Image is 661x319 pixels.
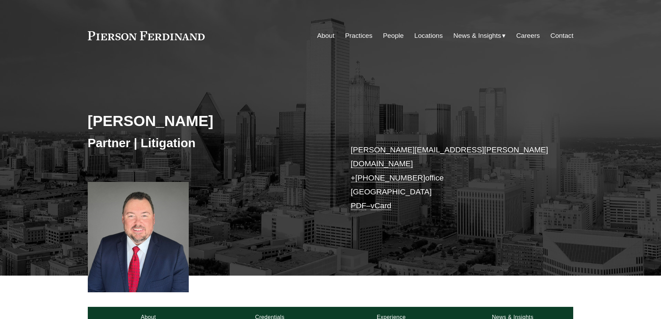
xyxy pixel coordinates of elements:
a: People [383,29,404,42]
a: Contact [550,29,573,42]
a: Practices [345,29,372,42]
a: About [317,29,334,42]
a: Careers [516,29,540,42]
p: office [GEOGRAPHIC_DATA] – [351,143,553,213]
a: folder dropdown [454,29,506,42]
a: PDF [351,201,366,210]
a: [PERSON_NAME][EMAIL_ADDRESS][PERSON_NAME][DOMAIN_NAME] [351,145,548,168]
a: Locations [414,29,443,42]
span: News & Insights [454,30,501,42]
h3: Partner | Litigation [88,135,331,151]
h2: [PERSON_NAME] [88,112,331,130]
a: vCard [371,201,391,210]
a: + [351,174,355,182]
a: [PHONE_NUMBER] [355,174,425,182]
